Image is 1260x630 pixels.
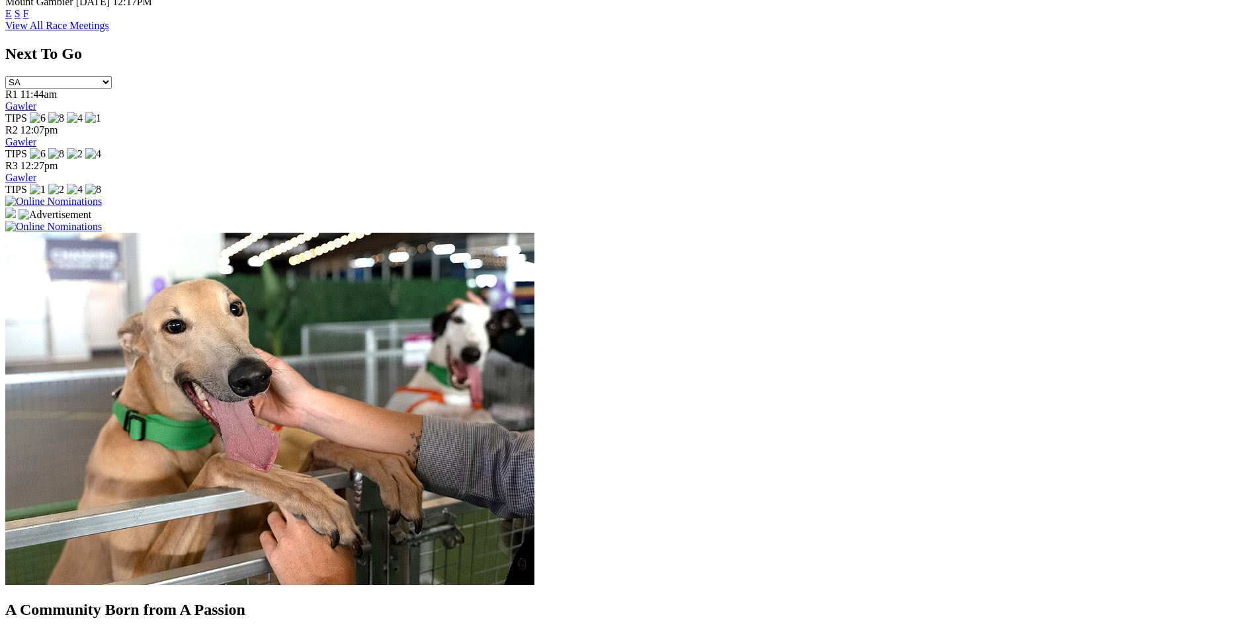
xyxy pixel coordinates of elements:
[5,208,16,218] img: 15187_Greyhounds_GreysPlayCentral_Resize_SA_WebsiteBanner_300x115_2025.jpg
[19,209,91,221] img: Advertisement
[85,112,101,124] img: 1
[85,184,101,196] img: 8
[5,184,27,195] span: TIPS
[5,124,18,136] span: R2
[5,100,36,112] a: Gawler
[67,148,83,160] img: 2
[5,136,36,147] a: Gawler
[5,233,534,585] img: Westy_Cropped.jpg
[5,221,102,233] img: Online Nominations
[5,160,18,171] span: R3
[48,148,64,160] img: 8
[48,184,64,196] img: 2
[21,160,58,171] span: 12:27pm
[5,172,36,183] a: Gawler
[15,8,21,19] a: S
[30,112,46,124] img: 6
[23,8,29,19] a: F
[67,184,83,196] img: 4
[67,112,83,124] img: 4
[5,45,1255,63] h2: Next To Go
[21,124,58,136] span: 12:07pm
[5,89,18,100] span: R1
[30,184,46,196] img: 1
[85,148,101,160] img: 4
[21,89,57,100] span: 11:44am
[30,148,46,160] img: 6
[5,601,1255,619] h2: A Community Born from A Passion
[5,20,109,31] a: View All Race Meetings
[5,148,27,159] span: TIPS
[5,8,12,19] a: E
[5,112,27,124] span: TIPS
[5,196,102,208] img: Online Nominations
[48,112,64,124] img: 8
